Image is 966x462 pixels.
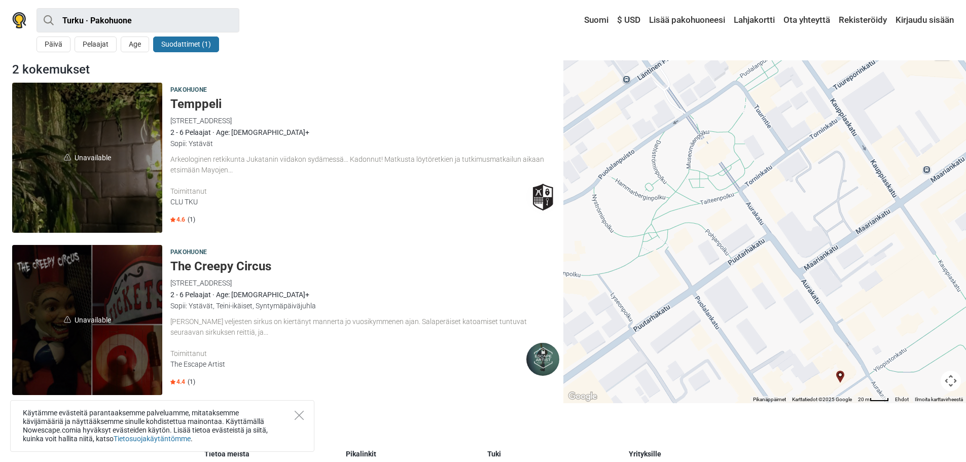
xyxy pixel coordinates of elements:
[170,154,559,175] div: Arkeologinen retkikunta Jukatanin viidakon sydämessä… Kadonnut! Matkusta löytöretkien ja tutkimus...
[346,450,479,458] h5: Pikalinkit
[37,37,70,52] button: Päivä
[114,435,191,443] a: Tietosuojakäytäntömme
[170,217,175,222] img: Star
[170,289,559,300] div: 2 - 6 Pelaajat · Age: [DEMOGRAPHIC_DATA]+
[170,277,559,289] div: [STREET_ADDRESS]
[566,390,599,403] a: Avaa tämä alue Google Mapsissa (avautuu uuteen ikkunaan)
[792,397,852,402] span: Karttatiedot ©2025 Google
[170,259,559,274] h5: The Creepy Circus
[170,216,185,224] span: 4.6
[8,60,563,79] div: 2 kokemukset
[834,371,846,383] div: Temppeli
[941,371,961,391] button: Kartan kamerasäätimet
[64,316,71,323] img: unavailable
[188,378,195,386] span: (1)
[170,316,559,338] div: [PERSON_NAME] veljesten sirkus on kiertänyt mannerta jo vuosikymmenen ajan. Salaperäiset katoamis...
[855,396,892,403] button: Kartan asteikko: 20 m / 34 pikseliä
[615,11,643,29] a: $ USD
[170,348,526,359] div: Toimittanut
[188,216,195,224] span: (1)
[170,197,526,207] div: CLU TKU
[575,11,611,29] a: Suomi
[170,359,526,370] div: The Escape Artist
[170,186,526,197] div: Toimittanut
[915,397,963,402] a: Ilmoita karttavirheestä
[566,390,599,403] img: Google
[153,37,219,52] button: Suodattimet (1)
[295,411,304,420] button: Close
[753,396,786,403] button: Pikanäppäimet
[526,181,559,214] img: CLU TKU
[526,343,559,376] img: The Escape Artist
[170,300,559,311] div: Sopii: Ystävät, Teini-ikäiset, Syntymäpäiväjuhla
[170,97,559,112] h5: Temppeli
[121,37,149,52] button: Age
[858,397,870,402] span: 20 m
[731,11,777,29] a: Lahjakortti
[170,127,559,138] div: 2 - 6 Pelaajat · Age: [DEMOGRAPHIC_DATA]+
[64,154,71,161] img: unavailable
[895,397,909,402] a: Ehdot (avautuu uudelle välilehdelle)
[12,83,162,233] span: Unavailable
[170,138,559,149] div: Sopii: Ystävät
[170,247,207,258] span: Pakohuone
[10,400,314,452] div: Käytämme evästeitä parantaaksemme palveluamme, mitataksemme kävijämääriä ja näyttääksemme sinulle...
[893,11,954,29] a: Kirjaudu sisään
[37,8,239,32] input: kokeile “London”
[75,37,117,52] button: Pelaajat
[781,11,833,29] a: Ota yhteyttä
[629,450,762,458] h5: Yrityksille
[577,17,584,24] img: Suomi
[170,115,559,126] div: [STREET_ADDRESS]
[647,11,728,29] a: Lisää pakohuoneesi
[170,378,185,386] span: 4.4
[170,85,207,96] span: Pakohuone
[12,83,162,233] a: unavailableUnavailable Temppeli
[170,379,175,384] img: Star
[12,12,26,28] img: Nowescape logo
[12,245,162,395] a: unavailableUnavailable The Creepy Circus
[487,450,621,458] h5: Tuki
[12,245,162,395] span: Unavailable
[836,11,889,29] a: Rekisteröidy
[204,450,338,458] h5: Tietoa meistä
